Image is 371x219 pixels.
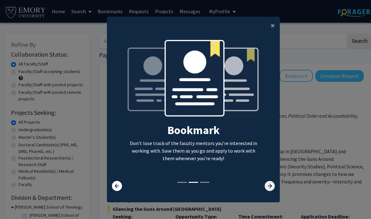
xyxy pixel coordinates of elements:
h2: Bookmark [126,123,261,137]
iframe: Chat [5,191,27,214]
p: Don’t lose track of the faculty mentors you’re interested in working with. Save them as you go an... [126,139,261,162]
span: × [271,20,275,30]
button: Close [266,17,280,34]
img: bookmark [126,39,261,123]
